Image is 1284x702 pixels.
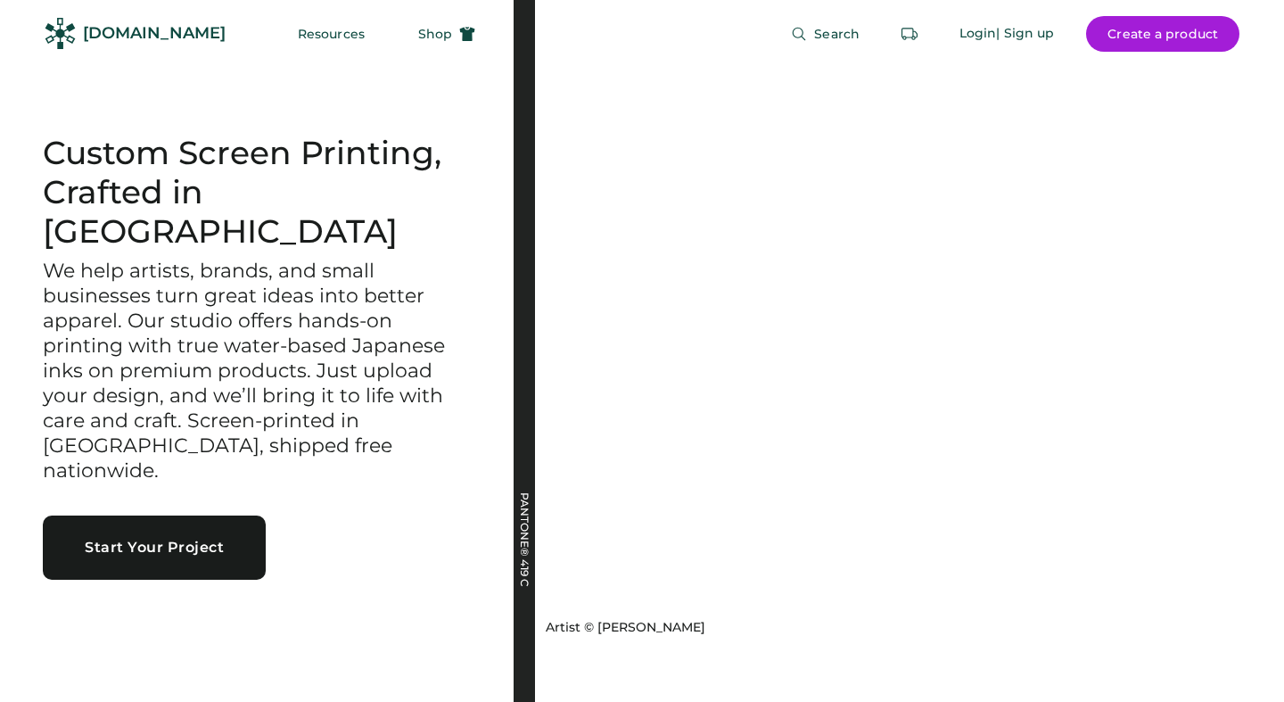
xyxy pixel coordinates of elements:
[276,16,386,52] button: Resources
[1086,16,1239,52] button: Create a product
[546,619,705,637] div: Artist © [PERSON_NAME]
[519,492,530,671] div: PANTONE® 419 C
[43,516,266,580] button: Start Your Project
[814,28,860,40] span: Search
[43,134,471,252] h1: Custom Screen Printing, Crafted in [GEOGRAPHIC_DATA]
[45,18,76,49] img: Rendered Logo - Screens
[43,259,471,483] h3: We help artists, brands, and small businesses turn great ideas into better apparel. Our studio of...
[996,25,1054,43] div: | Sign up
[959,25,997,43] div: Login
[770,16,881,52] button: Search
[539,612,705,637] a: Artist © [PERSON_NAME]
[83,22,226,45] div: [DOMAIN_NAME]
[418,28,452,40] span: Shop
[892,16,927,52] button: Retrieve an order
[397,16,497,52] button: Shop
